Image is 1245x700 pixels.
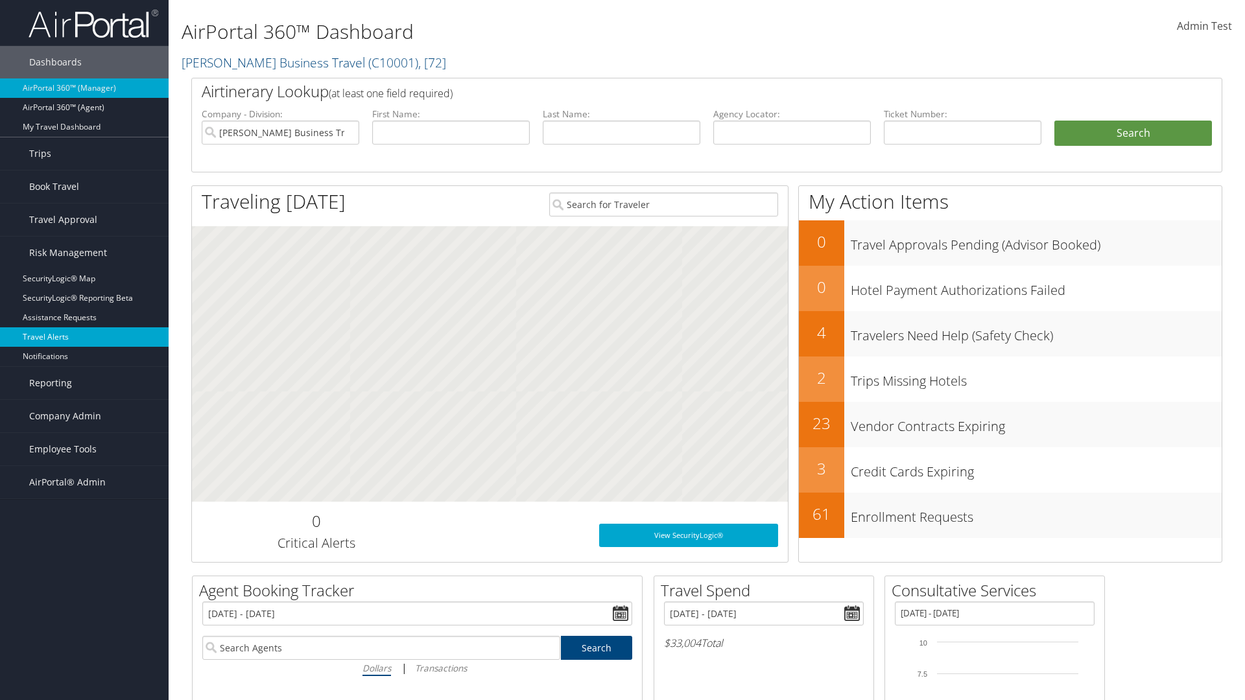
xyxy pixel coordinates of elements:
label: Ticket Number: [884,108,1041,121]
a: [PERSON_NAME] Business Travel [182,54,446,71]
h3: Credit Cards Expiring [851,456,1222,481]
a: View SecurityLogic® [599,524,778,547]
span: Dashboards [29,46,82,78]
label: Last Name: [543,108,700,121]
a: 4Travelers Need Help (Safety Check) [799,311,1222,356]
h3: Critical Alerts [202,534,431,552]
span: Admin Test [1177,19,1232,33]
h1: AirPortal 360™ Dashboard [182,18,882,45]
h6: Total [664,636,864,650]
input: Search for Traveler [549,192,778,216]
h2: 3 [799,458,844,480]
span: Company Admin [29,400,101,432]
label: Company - Division: [202,108,359,121]
tspan: 10 [919,639,927,647]
h2: 0 [202,510,431,532]
a: 23Vendor Contracts Expiring [799,402,1222,447]
h2: 2 [799,367,844,389]
span: Trips [29,137,51,170]
span: Risk Management [29,237,107,269]
span: AirPortal® Admin [29,466,106,498]
h2: 23 [799,412,844,434]
button: Search [1054,121,1212,146]
span: ( C10001 ) [368,54,418,71]
span: Travel Approval [29,204,97,236]
i: Transactions [415,662,467,674]
i: Dollars [362,662,391,674]
span: (at least one field required) [329,86,453,100]
a: 3Credit Cards Expiring [799,447,1222,493]
h3: Travelers Need Help (Safety Check) [851,320,1222,345]
h1: My Action Items [799,188,1222,215]
span: Book Travel [29,170,79,203]
a: Admin Test [1177,6,1232,47]
h3: Trips Missing Hotels [851,366,1222,390]
img: airportal-logo.png [29,8,158,39]
a: Search [561,636,633,660]
span: Employee Tools [29,433,97,465]
span: $33,004 [664,636,701,650]
label: Agency Locator: [713,108,871,121]
input: Search Agents [202,636,560,660]
a: 0Hotel Payment Authorizations Failed [799,266,1222,311]
div: | [202,660,632,676]
h2: 0 [799,276,844,298]
h3: Vendor Contracts Expiring [851,411,1222,436]
a: 61Enrollment Requests [799,493,1222,538]
h2: 61 [799,503,844,525]
h1: Traveling [DATE] [202,188,346,215]
h3: Hotel Payment Authorizations Failed [851,275,1222,299]
span: , [ 72 ] [418,54,446,71]
h3: Travel Approvals Pending (Advisor Booked) [851,229,1222,254]
label: First Name: [372,108,530,121]
h2: Airtinerary Lookup [202,80,1126,102]
span: Reporting [29,367,72,399]
tspan: 7.5 [918,670,927,678]
h2: Agent Booking Tracker [199,579,642,601]
h3: Enrollment Requests [851,502,1222,526]
h2: 4 [799,321,844,344]
a: 2Trips Missing Hotels [799,356,1222,402]
a: 0Travel Approvals Pending (Advisor Booked) [799,220,1222,266]
h2: 0 [799,231,844,253]
h2: Travel Spend [661,579,873,601]
h2: Consultative Services [892,579,1104,601]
